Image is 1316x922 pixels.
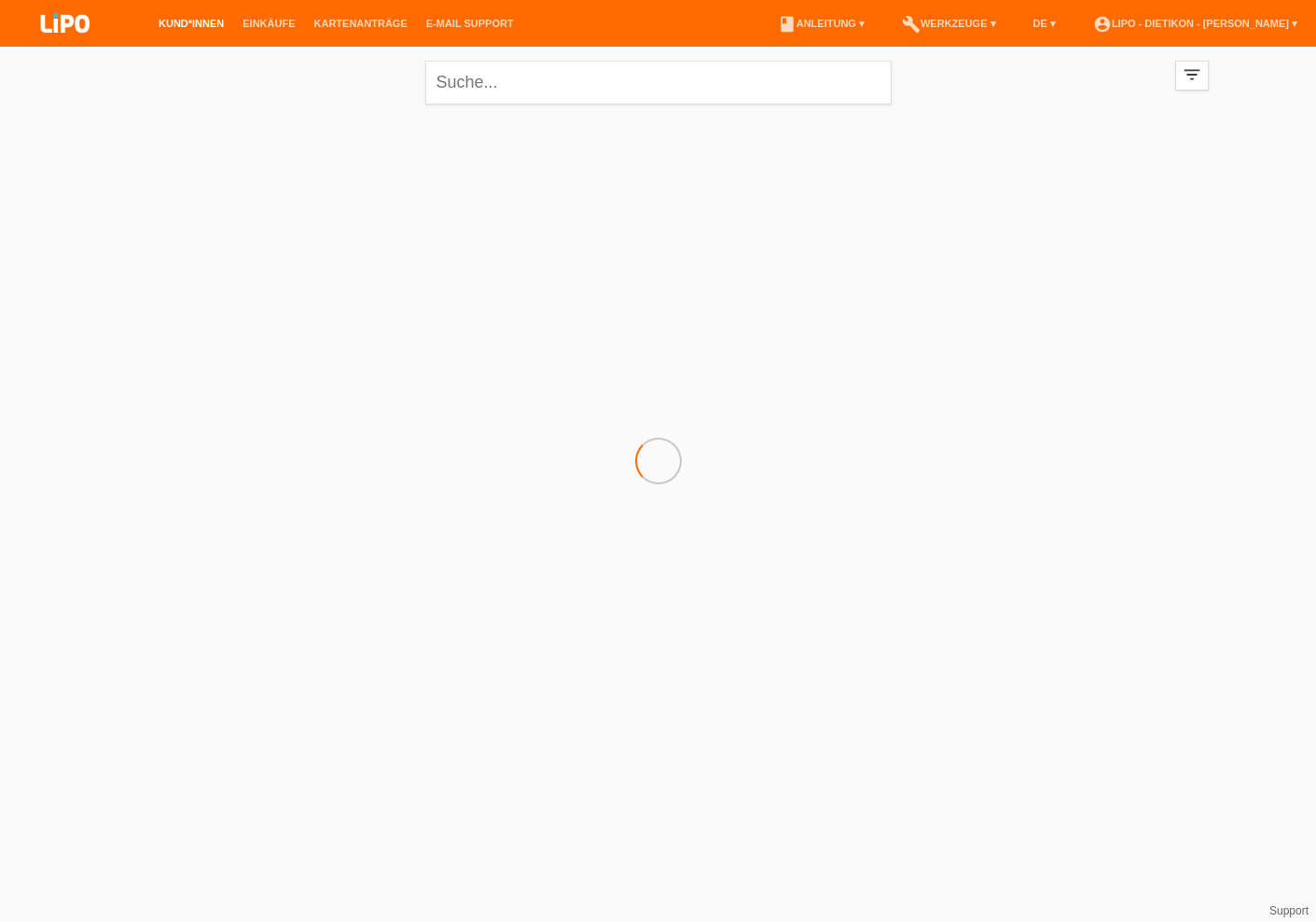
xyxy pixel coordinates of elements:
[149,18,233,29] a: Kund*innen
[1182,64,1202,85] i: filter_list
[893,18,1005,29] a: buildWerkzeuge ▾
[1084,18,1307,29] a: account_circleLIPO - Dietikon - [PERSON_NAME] ▾
[305,18,417,29] a: Kartenanträge
[1093,15,1112,34] i: account_circle
[902,15,921,34] i: build
[417,18,523,29] a: E-Mail Support
[769,18,874,29] a: bookAnleitung ▾
[1024,18,1065,29] a: DE ▾
[778,15,797,34] i: book
[19,38,112,52] a: LIPO pay
[1269,904,1309,917] a: Support
[425,61,892,105] input: Suche...
[233,18,304,29] a: Einkäufe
